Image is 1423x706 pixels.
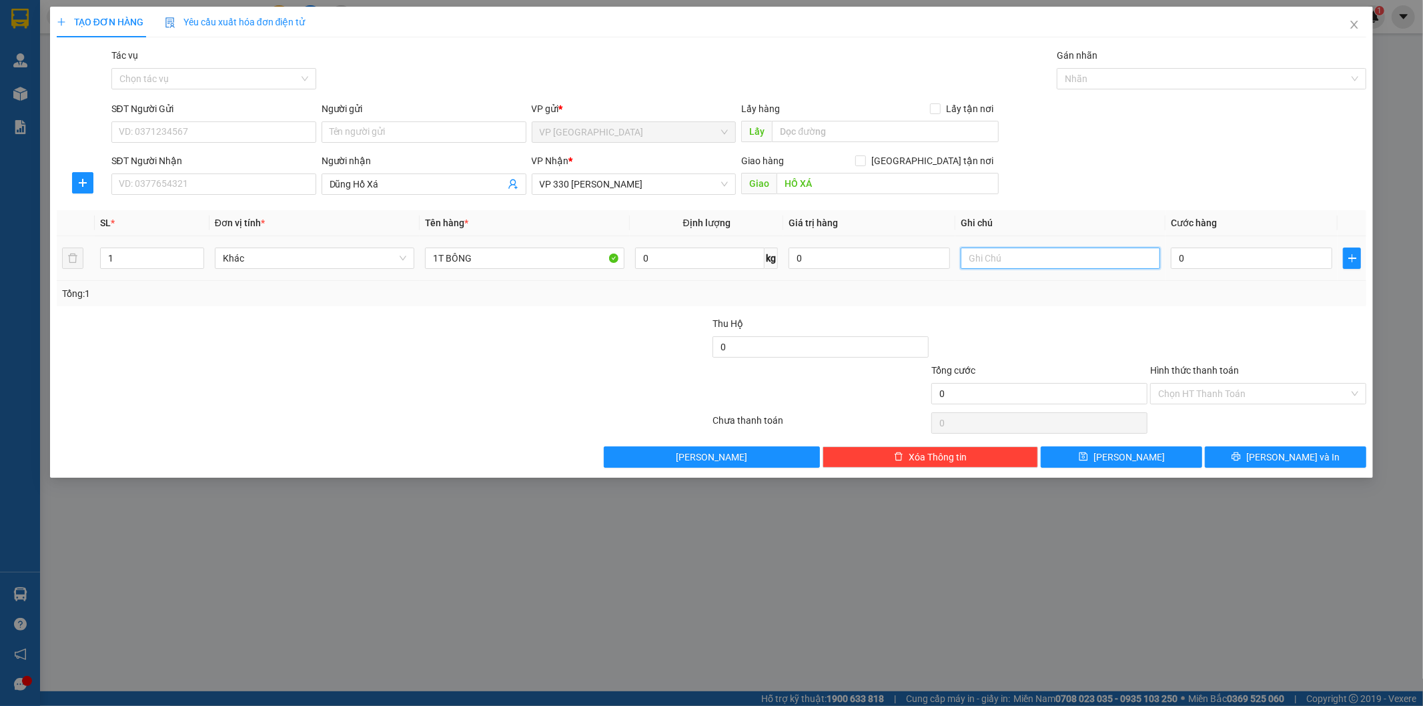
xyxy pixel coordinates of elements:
div: VP HỒ XÁ [156,11,250,43]
button: [PERSON_NAME] [604,446,820,468]
span: Lấy tận nơi [941,101,999,116]
span: printer [1232,452,1241,462]
input: Ghi Chú [961,248,1160,269]
div: Người gửi [322,101,526,116]
div: Chưa thanh toán [712,413,931,436]
img: icon [165,17,175,28]
span: VP Đà Lạt [540,122,729,142]
span: plus [1344,253,1360,264]
button: printer[PERSON_NAME] và In [1205,446,1366,468]
span: Giao hàng [741,155,784,166]
span: kg [765,248,778,269]
span: Gửi: [11,13,32,27]
span: Yêu cầu xuất hóa đơn điện tử [165,17,306,27]
label: Hình thức thanh toán [1150,365,1239,376]
div: Tổng: 1 [62,286,549,301]
span: Khác [223,248,406,268]
div: 0862496155 [11,59,147,78]
span: Tổng cước [931,365,975,376]
input: 0 [789,248,950,269]
span: TẠO ĐƠN HÀNG [57,17,143,27]
button: save[PERSON_NAME] [1041,446,1202,468]
span: close [1349,19,1360,30]
span: save [1079,452,1088,462]
span: [PERSON_NAME] và In [1246,450,1340,464]
span: Định lượng [683,218,731,228]
span: [GEOGRAPHIC_DATA] tận nơi [866,153,999,168]
span: SL [100,218,111,228]
span: Xóa Thông tin [909,450,967,464]
div: 0397211704 [156,59,250,78]
input: VD: Bàn, Ghế [425,248,624,269]
div: SĐT Người Gửi [111,101,316,116]
span: Cước hàng [1171,218,1217,228]
span: delete [894,452,903,462]
span: Lấy hàng [741,103,780,114]
div: 150.000 [154,86,251,105]
span: Đơn vị tính [215,218,265,228]
div: A.Thống [11,43,147,59]
div: C.Nhàn [156,43,250,59]
button: plus [1343,248,1361,269]
div: VP gửi [532,101,737,116]
span: Thu Hộ [713,318,743,329]
span: Nhận: [156,13,188,27]
span: [PERSON_NAME] [1093,450,1165,464]
span: Lấy [741,121,772,142]
label: Gán nhãn [1057,50,1097,61]
button: Close [1336,7,1373,44]
span: plus [73,178,93,188]
div: VP [GEOGRAPHIC_DATA] [11,11,147,43]
label: Tác vụ [111,50,138,61]
button: deleteXóa Thông tin [823,446,1039,468]
span: Giá trị hàng [789,218,838,228]
span: CC : [154,89,173,103]
span: VP 330 Lê Duẫn [540,174,729,194]
span: Tên hàng [425,218,468,228]
div: SĐT Người Nhận [111,153,316,168]
span: user-add [508,179,518,190]
span: [PERSON_NAME] [676,450,747,464]
th: Ghi chú [955,210,1165,236]
button: plus [72,172,93,194]
span: plus [57,17,66,27]
span: VP Nhận [532,155,569,166]
input: Dọc đường [772,121,999,142]
button: delete [62,248,83,269]
span: Giao [741,173,777,194]
input: Dọc đường [777,173,999,194]
div: Người nhận [322,153,526,168]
